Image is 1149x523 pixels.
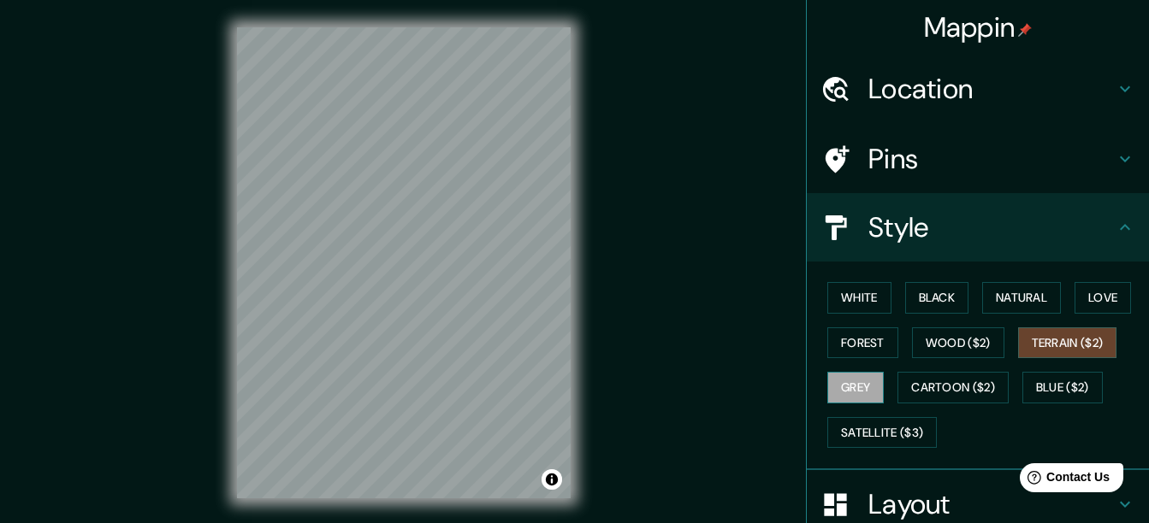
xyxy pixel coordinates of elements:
[924,10,1033,44] h4: Mappin
[1022,372,1103,403] button: Blue ($2)
[1018,23,1032,37] img: pin-icon.png
[868,210,1115,244] h4: Style
[868,487,1115,521] h4: Layout
[827,327,898,359] button: Forest
[982,282,1061,314] button: Natural
[237,27,571,498] canvas: Map
[542,469,562,490] button: Toggle attribution
[807,193,1149,261] div: Style
[868,72,1115,106] h4: Location
[1018,327,1117,359] button: Terrain ($2)
[912,327,1004,359] button: Wood ($2)
[905,282,969,314] button: Black
[897,372,1009,403] button: Cartoon ($2)
[807,125,1149,193] div: Pins
[827,282,891,314] button: White
[997,456,1130,504] iframe: Help widget launcher
[1075,282,1131,314] button: Love
[827,372,884,403] button: Grey
[868,142,1115,176] h4: Pins
[827,417,937,449] button: Satellite ($3)
[807,55,1149,123] div: Location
